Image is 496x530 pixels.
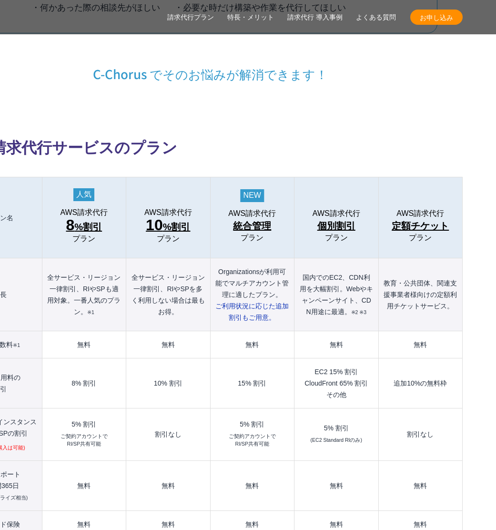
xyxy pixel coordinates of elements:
th: 全サービス・リージョン一律割引、RIやSPも適用対象。一番人気のプラン。 [42,258,126,331]
span: 統合管理 [233,218,271,234]
span: プラン [241,234,263,242]
a: AWS請求代行 10%割引プラン [131,208,205,243]
a: AWS請求代行 統合管理プラン [215,209,289,242]
th: 国内でのEC2、CDN利用を大幅割引。Webやキャンペーンサイト、CDN用途に最適。 [294,258,378,331]
a: AWS請求代行 個別割引プラン [299,209,373,242]
span: プラン [157,234,180,243]
td: 8% 割引 [42,358,126,408]
small: ご契約アカウントで RI/SP共有可能 [229,433,276,448]
a: お申し込み [410,10,463,25]
small: (EC2 Standard RIのみ) [311,437,362,444]
span: お申し込み [410,12,463,22]
th: 教育・公共団体、関連支援事業者様向けの定額利用チケットサービス。 [378,258,462,331]
span: AWS請求代行 [228,209,276,218]
span: プラン [72,234,95,243]
td: 無料 [294,460,378,510]
td: 無料 [294,331,378,358]
td: 無料 [210,460,294,510]
td: 10% 割引 [126,358,210,408]
td: 無料 [42,460,126,510]
td: 無料 [210,331,294,358]
small: ※1 [13,342,20,348]
a: 特長・メリット [227,12,274,22]
small: ご契約アカウントで RI/SP共有可能 [61,433,108,448]
span: 定額チケット [392,218,449,234]
a: AWS請求代行 8%割引 プラン [47,208,121,243]
span: AWS請求代行 [60,208,108,217]
td: 無料 [126,460,210,510]
span: プラン [325,234,348,242]
span: %割引 [66,217,102,234]
div: 5% 割引 [47,421,121,428]
span: ご利用状況に応じた [215,302,289,321]
span: %割引 [146,217,190,234]
span: 個別割引 [317,218,355,234]
a: 請求代行プラン [167,12,214,22]
th: 全サービス・リージョン一律割引、RIやSPを多く利用しない場合は最もお得。 [126,258,210,331]
td: 割引なし [378,408,462,461]
div: 5% 割引 [299,425,373,431]
td: 無料 [378,460,462,510]
small: ※1 [87,309,94,315]
td: 無料 [126,331,210,358]
span: AWS請求代行 [313,209,360,218]
td: 無料 [378,331,462,358]
span: AWS請求代行 [144,208,192,217]
td: 追加10%の無料枠 [378,358,462,408]
a: よくある質問 [356,12,396,22]
td: 割引なし [126,408,210,461]
a: 請求代行 導入事例 [287,12,343,22]
td: EC2 15% 割引 CloudFront 65% 割引 その他 [294,358,378,408]
span: プラン [409,234,432,242]
span: AWS請求代行 [396,209,444,218]
small: ※2 ※3 [351,309,367,315]
div: 5% 割引 [215,421,289,428]
span: 10 [146,216,163,234]
span: 8 [66,216,75,234]
a: AWS請求代行 定額チケットプラン [384,209,457,242]
td: 無料 [42,331,126,358]
th: Organizationsが利用可能でマルチアカウント管理に適したプラン。 [210,258,294,331]
td: 15% 割引 [210,358,294,408]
